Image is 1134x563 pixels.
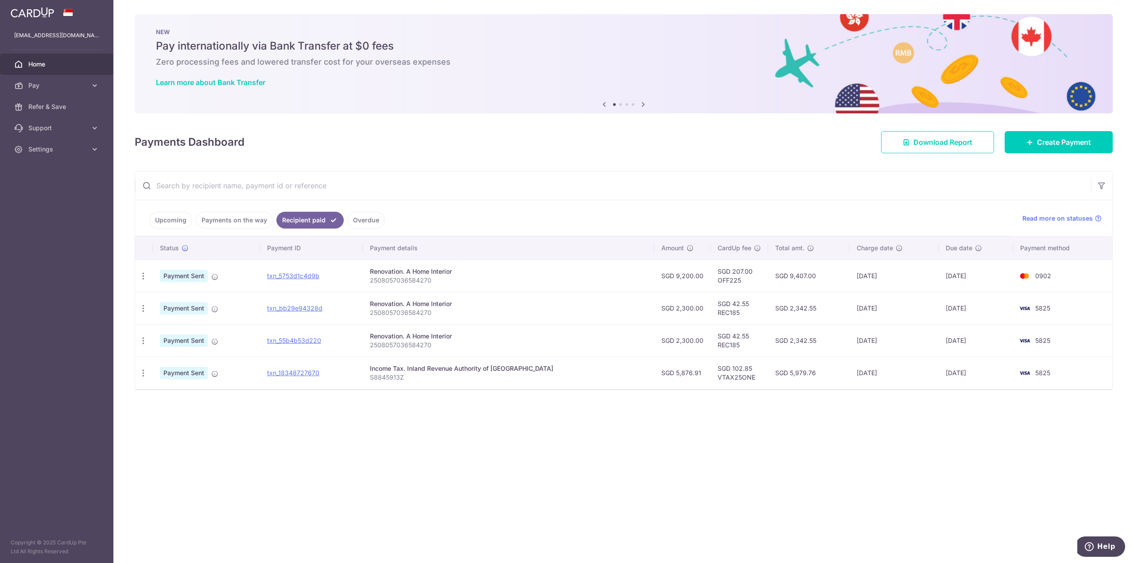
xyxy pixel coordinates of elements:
[939,357,1013,389] td: [DATE]
[857,244,893,252] span: Charge date
[881,131,994,153] a: Download Report
[850,292,939,324] td: [DATE]
[654,292,711,324] td: SGD 2,300.00
[661,244,684,252] span: Amount
[654,324,711,357] td: SGD 2,300.00
[370,373,647,382] p: S8845913Z
[160,334,208,347] span: Payment Sent
[711,260,768,292] td: SGD 207.00 OFF225
[160,367,208,379] span: Payment Sent
[654,357,711,389] td: SGD 5,876.91
[370,299,647,308] div: Renovation. A Home Interior
[160,270,208,282] span: Payment Sent
[347,212,385,229] a: Overdue
[156,57,1091,67] h6: Zero processing fees and lowered transfer cost for your overseas expenses
[28,145,87,154] span: Settings
[135,171,1091,200] input: Search by recipient name, payment id or reference
[1035,369,1050,377] span: 5825
[1022,214,1102,223] a: Read more on statuses
[768,357,850,389] td: SGD 5,979.76
[160,244,179,252] span: Status
[196,212,273,229] a: Payments on the way
[946,244,972,252] span: Due date
[1022,214,1093,223] span: Read more on statuses
[267,272,319,280] a: txn_5753d1c4d9b
[1035,272,1051,280] span: 0902
[135,134,245,150] h4: Payments Dashboard
[276,212,344,229] a: Recipient paid
[370,308,647,317] p: 2508057036584270
[768,324,850,357] td: SGD 2,342.55
[160,302,208,315] span: Payment Sent
[850,260,939,292] td: [DATE]
[28,124,87,132] span: Support
[267,369,319,377] a: txn_18348727670
[850,357,939,389] td: [DATE]
[850,324,939,357] td: [DATE]
[28,60,87,69] span: Home
[939,260,1013,292] td: [DATE]
[711,357,768,389] td: SGD 102.85 VTAX25ONE
[1077,536,1125,559] iframe: Opens a widget where you can find more information
[1016,271,1033,281] img: Bank Card
[718,244,751,252] span: CardUp fee
[14,31,99,40] p: [EMAIL_ADDRESS][DOMAIN_NAME]
[135,14,1113,113] img: Bank transfer banner
[1016,368,1033,378] img: Bank Card
[939,324,1013,357] td: [DATE]
[149,212,192,229] a: Upcoming
[370,341,647,349] p: 2508057036584270
[711,324,768,357] td: SGD 42.55 REC185
[370,276,647,285] p: 2508057036584270
[267,337,321,344] a: txn_55b4b53d220
[363,237,654,260] th: Payment details
[28,81,87,90] span: Pay
[1037,137,1091,148] span: Create Payment
[1035,304,1050,312] span: 5825
[1035,337,1050,344] span: 5825
[260,237,363,260] th: Payment ID
[939,292,1013,324] td: [DATE]
[156,28,1091,35] p: NEW
[1005,131,1113,153] a: Create Payment
[11,7,54,18] img: CardUp
[768,292,850,324] td: SGD 2,342.55
[1016,335,1033,346] img: Bank Card
[370,364,647,373] div: Income Tax. Inland Revenue Authority of [GEOGRAPHIC_DATA]
[28,102,87,111] span: Refer & Save
[156,39,1091,53] h5: Pay internationally via Bank Transfer at $0 fees
[370,267,647,276] div: Renovation. A Home Interior
[654,260,711,292] td: SGD 9,200.00
[370,332,647,341] div: Renovation. A Home Interior
[768,260,850,292] td: SGD 9,407.00
[775,244,804,252] span: Total amt.
[156,78,265,87] a: Learn more about Bank Transfer
[711,292,768,324] td: SGD 42.55 REC185
[267,304,322,312] a: txn_bb29e94328d
[1016,303,1033,314] img: Bank Card
[1013,237,1112,260] th: Payment method
[913,137,972,148] span: Download Report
